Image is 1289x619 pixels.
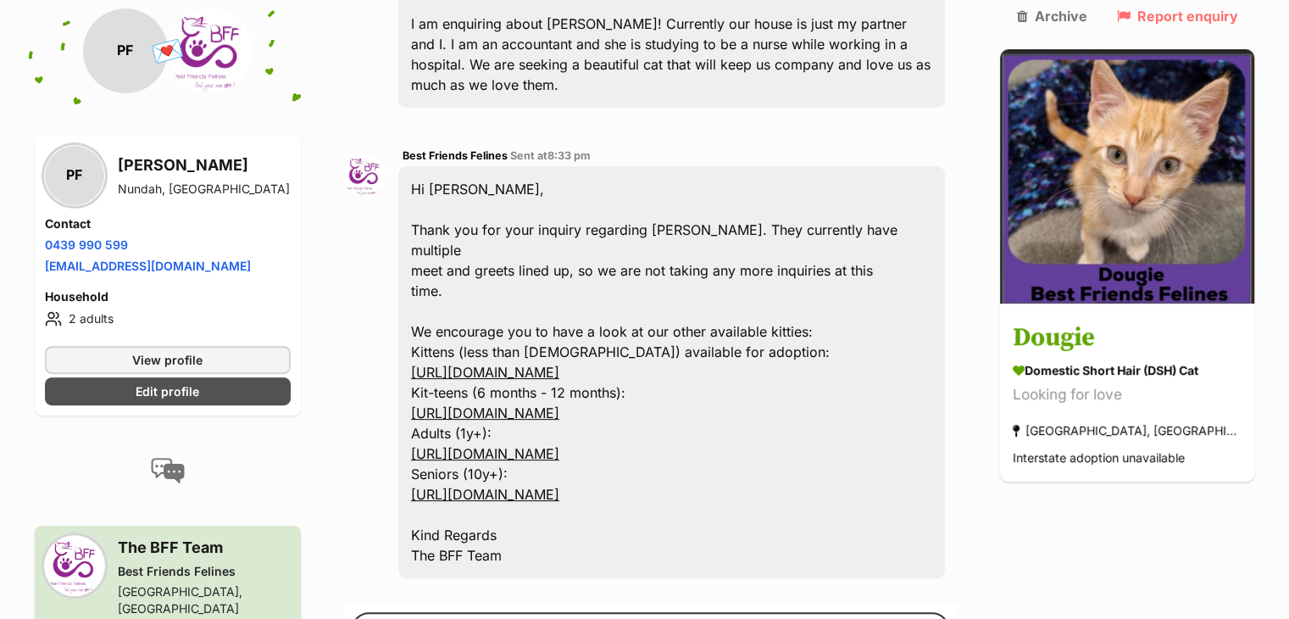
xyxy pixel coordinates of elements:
a: [URL][DOMAIN_NAME] [411,486,559,503]
span: Sent at [510,149,591,162]
img: Best Friends Felines profile pic [343,154,386,197]
div: Best Friends Felines [118,563,291,580]
a: Edit profile [45,377,291,405]
img: Best Friends Felines profile pic [168,8,253,93]
h4: Contact [45,215,291,232]
img: conversation-icon-4a6f8262b818ee0b60e3300018af0b2d0b884aa5de6e9bcb8d3d4eeb1a70a7c4.svg [151,458,185,483]
div: Nundah, [GEOGRAPHIC_DATA] [118,181,290,198]
div: [GEOGRAPHIC_DATA], [GEOGRAPHIC_DATA] [118,583,291,617]
a: [URL][DOMAIN_NAME] [411,445,559,462]
a: Report enquiry [1117,8,1238,24]
h4: Household [45,288,291,305]
span: Interstate adoption unavailable [1013,451,1185,466]
a: [URL][DOMAIN_NAME] [411,364,559,381]
h3: The BFF Team [118,536,291,560]
div: PF [83,8,168,93]
h3: [PERSON_NAME] [118,153,290,177]
div: PF [45,146,104,205]
span: Edit profile [136,382,199,400]
div: Hi [PERSON_NAME], Thank you for your inquiry regarding [PERSON_NAME]. They currently have multipl... [398,166,946,578]
div: [GEOGRAPHIC_DATA], [GEOGRAPHIC_DATA] [1013,420,1242,443]
div: Looking for love [1013,384,1242,407]
img: Best Friends Felines profile pic [45,536,104,595]
span: Best Friends Felines [403,149,508,162]
a: Dougie Domestic Short Hair (DSH) Cat Looking for love [GEOGRAPHIC_DATA], [GEOGRAPHIC_DATA] Inters... [1000,307,1254,482]
a: [EMAIL_ADDRESS][DOMAIN_NAME] [45,259,251,273]
a: [URL][DOMAIN_NAME] [411,404,559,421]
li: 2 adults [45,309,291,329]
a: Archive [1017,8,1087,24]
img: Dougie [1000,49,1254,304]
span: 8:33 pm [547,149,591,162]
a: View profile [45,346,291,374]
a: 0439 990 599 [45,237,128,252]
h3: Dougie [1013,320,1242,358]
span: 💌 [148,33,186,70]
div: Domestic Short Hair (DSH) Cat [1013,362,1242,380]
span: View profile [132,351,203,369]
